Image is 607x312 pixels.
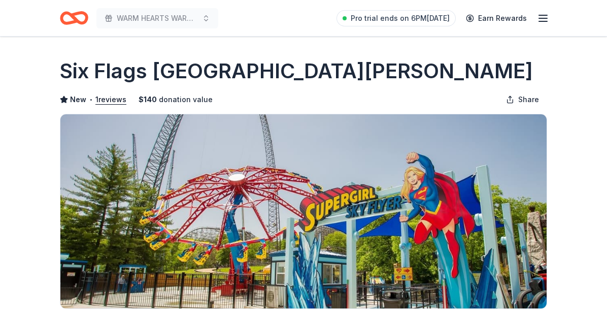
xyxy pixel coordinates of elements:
img: Image for Six Flags St. Louis [60,114,547,308]
span: New [70,93,86,106]
button: 1reviews [95,93,126,106]
button: WARM HEARTS WARM COAT [96,8,218,28]
span: WARM HEARTS WARM COAT [117,12,198,24]
span: $ 140 [139,93,157,106]
button: Share [498,89,547,110]
h1: Six Flags [GEOGRAPHIC_DATA][PERSON_NAME] [60,57,533,85]
span: • [89,96,93,104]
a: Pro trial ends on 6PM[DATE] [336,10,456,26]
span: donation value [159,93,213,106]
span: Pro trial ends on 6PM[DATE] [351,12,450,24]
span: Share [518,93,539,106]
a: Earn Rewards [460,9,533,27]
a: Home [60,6,88,30]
